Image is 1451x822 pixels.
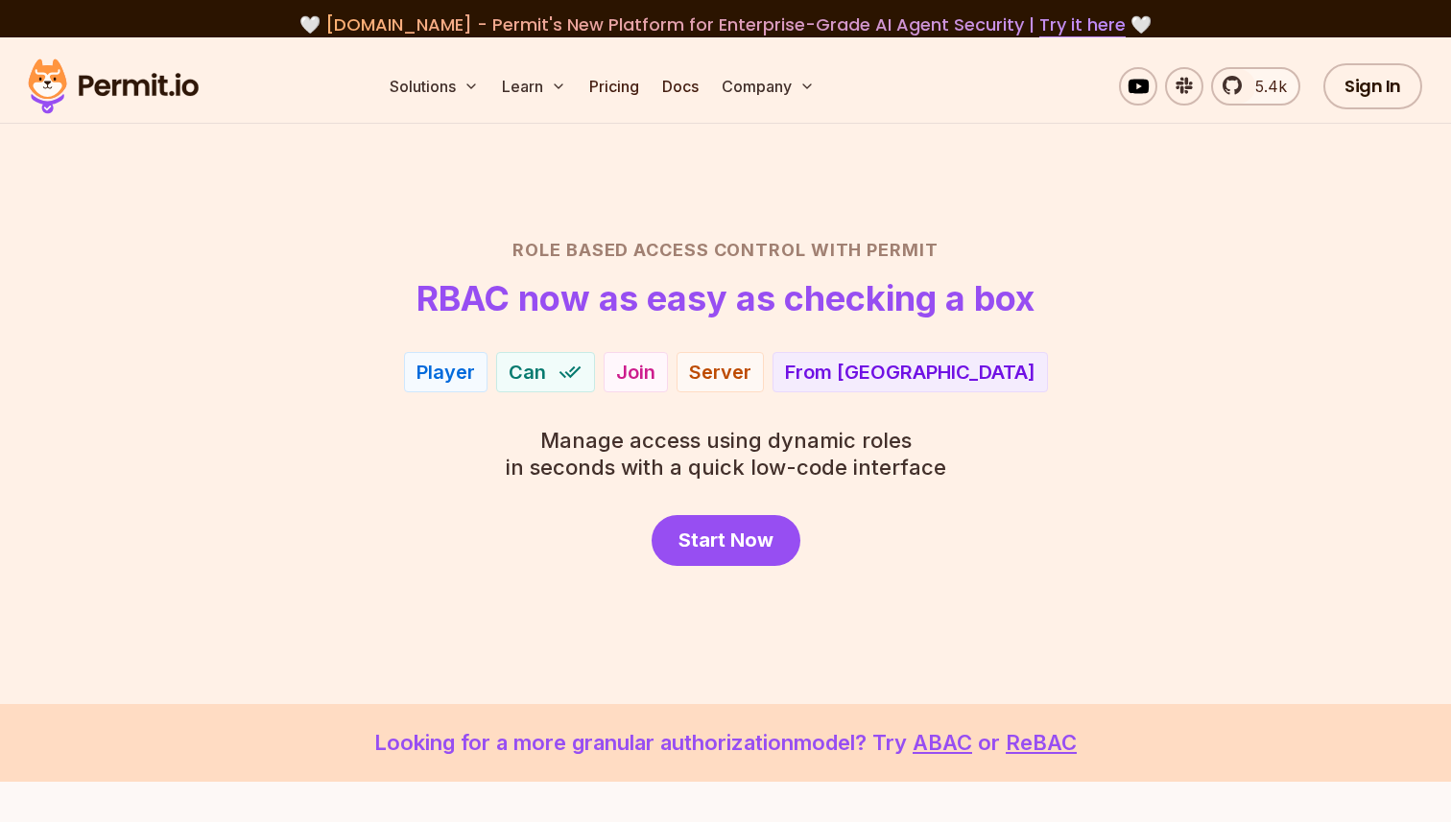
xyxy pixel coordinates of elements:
[54,237,1397,264] h2: Role Based Access Control
[325,12,1126,36] span: [DOMAIN_NAME] - Permit's New Platform for Enterprise-Grade AI Agent Security |
[46,12,1405,38] div: 🤍 🤍
[1211,67,1300,106] a: 5.4k
[678,527,773,553] span: Start Now
[506,427,946,454] span: Manage access using dynamic roles
[506,427,946,481] p: in seconds with a quick low-code interface
[509,359,546,386] span: Can
[582,67,647,106] a: Pricing
[1006,730,1077,755] a: ReBAC
[811,237,939,264] span: with Permit
[616,359,655,386] div: Join
[46,727,1405,759] p: Looking for a more granular authorization model? Try or
[494,67,574,106] button: Learn
[1039,12,1126,37] a: Try it here
[416,359,475,386] div: Player
[416,279,1035,317] h1: RBAC now as easy as checking a box
[652,515,800,566] a: Start Now
[785,359,1035,386] div: From [GEOGRAPHIC_DATA]
[689,359,751,386] div: Server
[654,67,706,106] a: Docs
[19,54,207,119] img: Permit logo
[913,730,972,755] a: ABAC
[1244,75,1287,98] span: 5.4k
[382,67,487,106] button: Solutions
[1323,63,1422,109] a: Sign In
[714,67,822,106] button: Company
